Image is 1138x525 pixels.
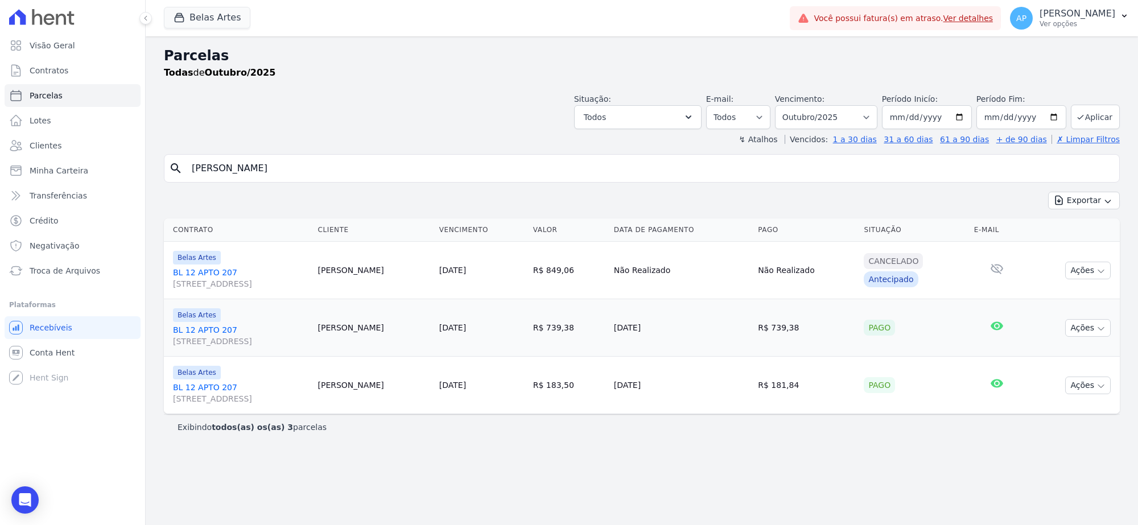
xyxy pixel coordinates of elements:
a: 61 a 90 dias [940,135,989,144]
div: Antecipado [864,271,918,287]
span: Recebíveis [30,322,72,333]
b: todos(as) os(as) 3 [212,423,293,432]
button: AP [PERSON_NAME] Ver opções [1001,2,1138,34]
td: R$ 183,50 [529,357,609,414]
label: Período Inicío: [882,94,938,104]
p: de [164,66,275,80]
a: BL 12 APTO 207[STREET_ADDRESS] [173,382,308,404]
td: R$ 739,38 [753,299,859,357]
span: Transferências [30,190,87,201]
a: Visão Geral [5,34,141,57]
a: [DATE] [439,381,466,390]
strong: Outubro/2025 [205,67,276,78]
span: Minha Carteira [30,165,88,176]
a: Clientes [5,134,141,157]
span: Crédito [30,215,59,226]
label: Vencidos: [785,135,828,144]
a: ✗ Limpar Filtros [1052,135,1120,144]
a: + de 90 dias [996,135,1047,144]
td: [DATE] [609,299,753,357]
button: Exportar [1048,192,1120,209]
p: Ver opções [1040,19,1115,28]
a: Crédito [5,209,141,232]
button: Todos [574,105,702,129]
span: Clientes [30,140,61,151]
button: Ações [1065,377,1111,394]
span: [STREET_ADDRESS] [173,393,308,404]
a: 31 a 60 dias [884,135,933,144]
td: R$ 181,84 [753,357,859,414]
a: Negativação [5,234,141,257]
span: [STREET_ADDRESS] [173,336,308,347]
a: Minha Carteira [5,159,141,182]
th: E-mail [970,218,1025,242]
input: Buscar por nome do lote ou do cliente [185,157,1115,180]
th: Vencimento [435,218,529,242]
div: Pago [864,320,895,336]
div: Pago [864,377,895,393]
p: [PERSON_NAME] [1040,8,1115,19]
span: Todos [584,110,606,124]
td: R$ 739,38 [529,299,609,357]
label: Período Fim: [976,93,1066,105]
span: Você possui fatura(s) em atraso. [814,13,993,24]
label: Vencimento: [775,94,824,104]
span: Parcelas [30,90,63,101]
span: Visão Geral [30,40,75,51]
a: Transferências [5,184,141,207]
a: Contratos [5,59,141,82]
th: Valor [529,218,609,242]
td: [PERSON_NAME] [313,299,434,357]
div: Open Intercom Messenger [11,486,39,514]
span: Belas Artes [173,308,221,322]
td: [PERSON_NAME] [313,357,434,414]
a: BL 12 APTO 207[STREET_ADDRESS] [173,267,308,290]
span: AP [1016,14,1026,22]
a: Ver detalhes [943,14,993,23]
span: Conta Hent [30,347,75,358]
th: Data de Pagamento [609,218,753,242]
span: Contratos [30,65,68,76]
div: Plataformas [9,298,136,312]
a: Recebíveis [5,316,141,339]
div: Cancelado [864,253,923,269]
a: [DATE] [439,323,466,332]
button: Belas Artes [164,7,250,28]
th: Situação [859,218,969,242]
td: Não Realizado [609,242,753,299]
td: [PERSON_NAME] [313,242,434,299]
button: Ações [1065,319,1111,337]
td: Não Realizado [753,242,859,299]
span: Negativação [30,240,80,251]
label: ↯ Atalhos [739,135,777,144]
td: [DATE] [609,357,753,414]
p: Exibindo parcelas [178,421,327,433]
label: E-mail: [706,94,734,104]
span: Lotes [30,115,51,126]
span: [STREET_ADDRESS] [173,278,308,290]
a: Conta Hent [5,341,141,364]
td: R$ 849,06 [529,242,609,299]
span: Belas Artes [173,366,221,379]
a: BL 12 APTO 207[STREET_ADDRESS] [173,324,308,347]
strong: Todas [164,67,193,78]
th: Contrato [164,218,313,242]
button: Aplicar [1071,105,1120,129]
th: Cliente [313,218,434,242]
a: 1 a 30 dias [833,135,877,144]
h2: Parcelas [164,46,1120,66]
button: Ações [1065,262,1111,279]
a: Troca de Arquivos [5,259,141,282]
span: Troca de Arquivos [30,265,100,276]
i: search [169,162,183,175]
a: Parcelas [5,84,141,107]
a: [DATE] [439,266,466,275]
label: Situação: [574,94,611,104]
span: Belas Artes [173,251,221,264]
a: Lotes [5,109,141,132]
th: Pago [753,218,859,242]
